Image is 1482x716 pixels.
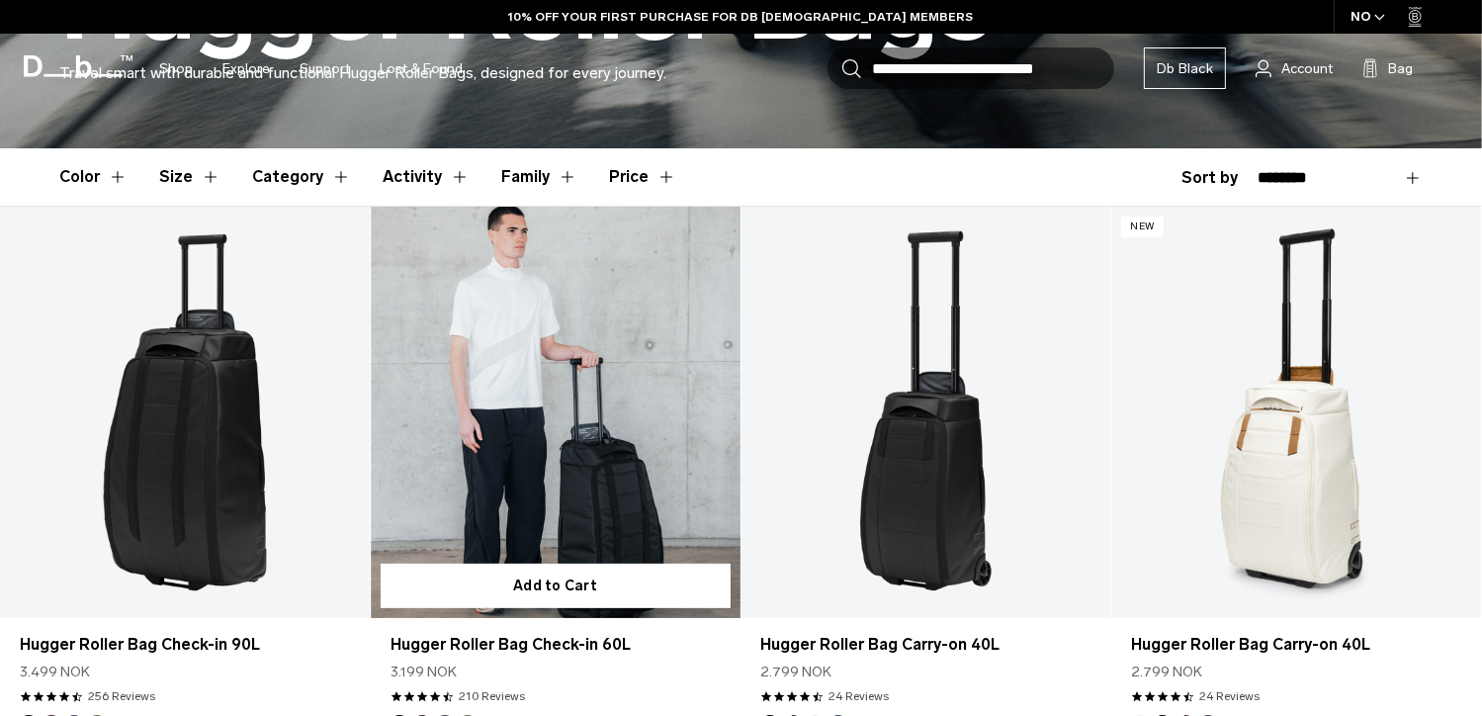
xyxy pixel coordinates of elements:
a: 10% OFF YOUR FIRST PURCHASE FOR DB [DEMOGRAPHIC_DATA] MEMBERS [509,8,974,26]
button: Add to Cart [381,564,731,608]
a: Hugger Roller Bag Carry-on 40L [741,207,1111,617]
button: Toggle Filter [383,148,470,206]
button: Toggle Filter [252,148,351,206]
a: Explore [222,34,270,104]
button: Toggle Filter [59,148,128,206]
button: Toggle Filter [159,148,220,206]
a: 24 reviews [829,687,890,705]
span: Bag [1388,58,1413,79]
button: Toggle Price [609,148,676,206]
p: New [1121,217,1164,237]
span: 2.799 NOK [1131,662,1202,682]
nav: Main Navigation [144,34,478,104]
a: Support [300,34,350,104]
span: 2.799 NOK [761,662,832,682]
a: Db Black [1144,47,1226,89]
button: Bag [1362,56,1413,80]
a: Hugger Roller Bag Check-in 60L [391,633,721,657]
a: Hugger Roller Bag Carry-on 40L [761,633,1091,657]
span: Account [1281,58,1333,79]
span: 3.499 NOK [20,662,90,682]
a: Hugger Roller Bag Check-in 90L [20,633,350,657]
a: 256 reviews [88,687,155,705]
a: Lost & Found [380,34,463,104]
button: Toggle Filter [501,148,577,206]
a: Shop [159,34,193,104]
a: Hugger Roller Bag Carry-on 40L [1131,633,1461,657]
a: Hugger Roller Bag Check-in 60L [371,207,741,617]
a: 24 reviews [1199,687,1260,705]
a: Hugger Roller Bag Carry-on 40L [1111,207,1481,617]
a: 210 reviews [459,687,525,705]
span: 3.199 NOK [391,662,457,682]
a: Account [1256,56,1333,80]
